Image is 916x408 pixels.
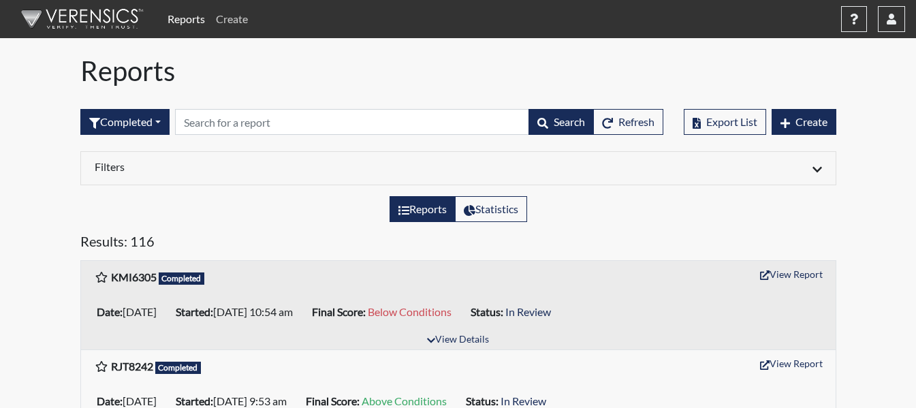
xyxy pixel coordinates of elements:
[210,5,253,33] a: Create
[466,394,499,407] b: Status:
[501,394,546,407] span: In Review
[754,264,829,285] button: View Report
[754,353,829,374] button: View Report
[176,305,213,318] b: Started:
[80,233,836,255] h5: Results: 116
[554,115,585,128] span: Search
[684,109,766,135] button: Export List
[390,196,456,222] label: View the list of reports
[111,360,153,373] b: RJT8242
[618,115,654,128] span: Refresh
[175,109,529,135] input: Search by Registration ID, Interview Number, or Investigation Name.
[159,272,205,285] span: Completed
[176,394,213,407] b: Started:
[306,394,360,407] b: Final Score:
[80,109,170,135] div: Filter by interview status
[97,305,123,318] b: Date:
[505,305,551,318] span: In Review
[91,301,170,323] li: [DATE]
[706,115,757,128] span: Export List
[421,331,495,349] button: View Details
[362,394,447,407] span: Above Conditions
[593,109,663,135] button: Refresh
[84,160,832,176] div: Click to expand/collapse filters
[455,196,527,222] label: View statistics about completed interviews
[312,305,366,318] b: Final Score:
[368,305,452,318] span: Below Conditions
[772,109,836,135] button: Create
[528,109,594,135] button: Search
[95,160,448,173] h6: Filters
[155,362,202,374] span: Completed
[471,305,503,318] b: Status:
[80,54,836,87] h1: Reports
[97,394,123,407] b: Date:
[170,301,306,323] li: [DATE] 10:54 am
[111,270,157,283] b: KMI6305
[795,115,827,128] span: Create
[162,5,210,33] a: Reports
[80,109,170,135] button: Completed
